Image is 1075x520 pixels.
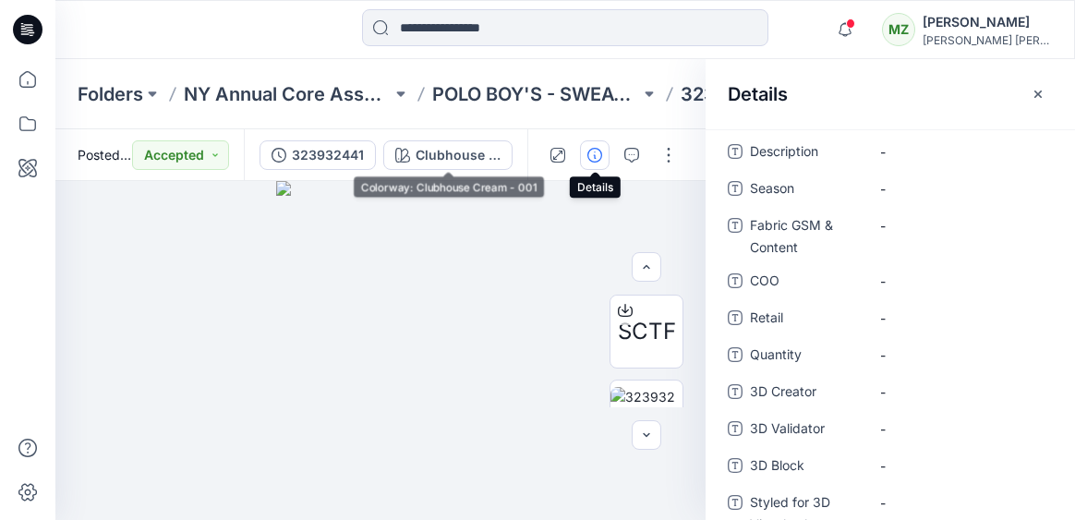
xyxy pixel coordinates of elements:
div: Clubhouse Cream - 001 [416,145,501,165]
h2: Details [728,83,788,105]
div: [PERSON_NAME] [923,11,1052,33]
span: - [880,308,1041,328]
span: 3D Validator [750,417,861,443]
p: 323932441 [681,81,781,107]
button: Details [580,140,610,170]
div: MZ [882,13,915,46]
span: 3D Creator [750,381,861,406]
span: Retail [750,307,861,333]
span: Quantity [750,344,861,369]
span: - [880,345,1041,365]
span: 3D Block [750,454,861,480]
span: Posted [DATE] 05:03 by [78,145,132,164]
img: eyJhbGciOiJIUzI1NiIsImtpZCI6IjAiLCJzbHQiOiJzZXMiLCJ0eXAiOiJKV1QifQ.eyJkYXRhIjp7InR5cGUiOiJzdG9yYW... [276,181,484,520]
span: - [880,456,1041,476]
a: POLO BOY'S - SWEATERS [432,81,640,107]
span: Season [750,177,861,203]
span: - [880,142,1041,162]
span: Description [750,140,861,166]
span: - [880,419,1041,439]
div: 323932441 [292,145,364,165]
button: 323932441 [260,140,376,170]
div: [PERSON_NAME] [PERSON_NAME] [923,33,1052,47]
a: Folders [78,81,143,107]
span: - [880,382,1041,402]
a: NY Annual Core Assortment Digital Lib [184,81,392,107]
span: Fabric GSM & Content [750,214,861,259]
span: SCTF [618,315,676,348]
span: - [880,272,1041,291]
span: COO [750,270,861,296]
span: - [880,216,1041,236]
img: 323932441001_main [610,387,682,445]
button: Clubhouse Cream - 001 [383,140,513,170]
span: - [880,179,1041,199]
span: - [880,493,1041,513]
